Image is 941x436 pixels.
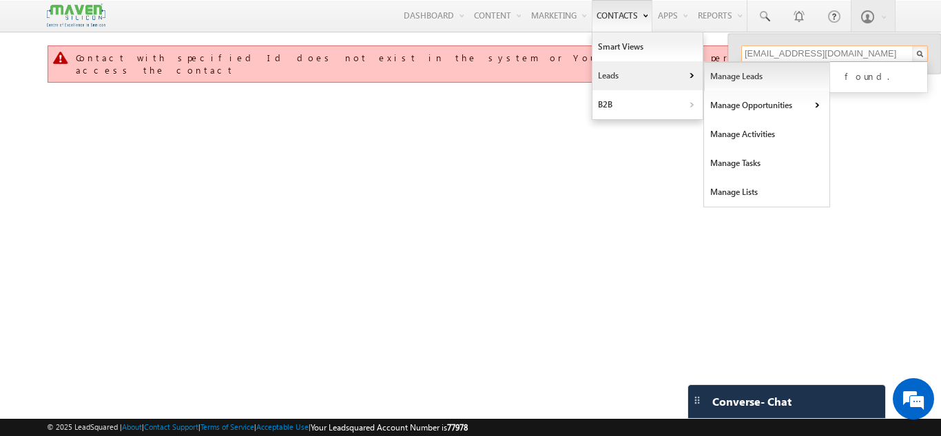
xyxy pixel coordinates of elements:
a: About [122,422,142,431]
a: Terms of Service [200,422,254,431]
a: Leads [592,61,703,90]
span: Your Leadsquared Account Number is [311,422,468,433]
div: Minimize live chat window [226,7,259,40]
span: © 2025 LeadSquared | | | | | [47,421,468,434]
em: Start Chat [187,338,250,357]
div: No results found. [748,66,933,84]
img: Custom Logo [47,3,105,28]
a: Manage Lists [704,178,830,207]
a: Manage Tasks [704,149,830,178]
a: Manage Activities [704,120,830,149]
a: Acceptable Use [256,422,309,431]
img: carter-drag [692,395,703,406]
span: Converse - Chat [712,395,792,408]
a: Smart Views [592,32,703,61]
div: Contact with specified Id does not exist in the system or You do not have permission to access th... [76,52,868,76]
span: 77978 [447,422,468,433]
textarea: Type your message and hit 'Enter' [18,127,251,326]
a: Contact Support [144,422,198,431]
a: Manage Opportunities [704,91,830,120]
div: Chat with us now [72,72,231,90]
img: d_60004797649_company_0_60004797649 [23,72,58,90]
a: Manage Leads [704,62,830,91]
a: B2B [592,90,703,119]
